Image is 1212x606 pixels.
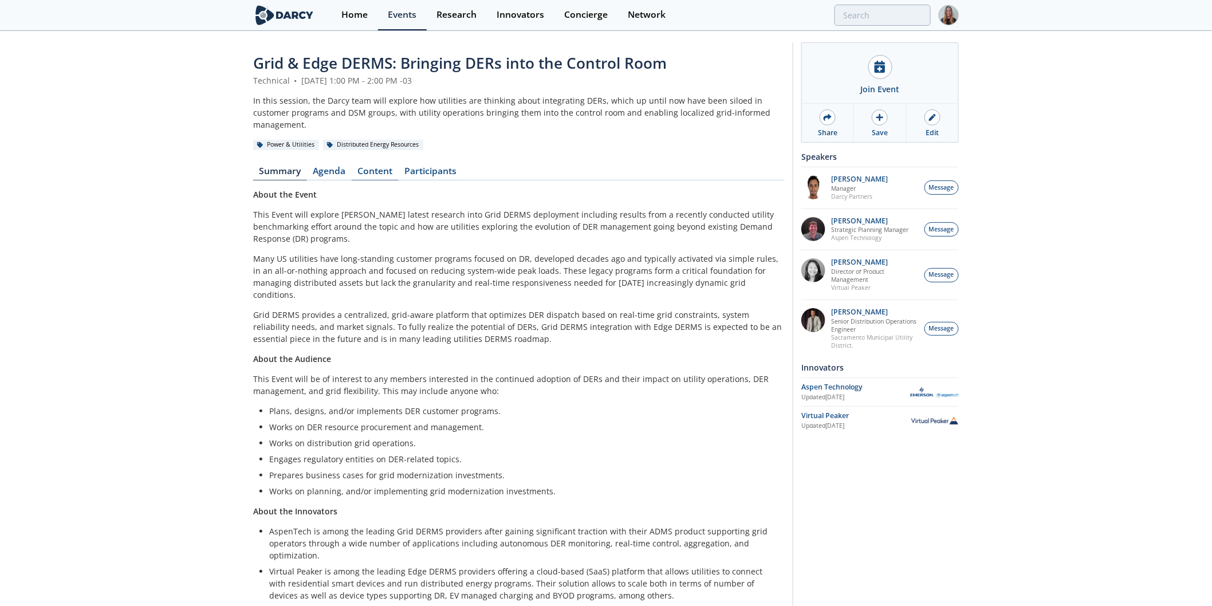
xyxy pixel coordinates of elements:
div: Events [388,10,416,19]
span: • [292,75,299,86]
div: Technical [DATE] 1:00 PM - 2:00 PM -03 [253,74,785,86]
button: Message [924,180,959,195]
div: Distributed Energy Resources [323,140,423,150]
div: Save [872,128,888,138]
p: [PERSON_NAME] [832,217,909,225]
img: Profile [939,5,959,25]
button: Message [924,322,959,336]
div: In this session, the Darcy team will explore how utilities are thinking about integrating DERs, w... [253,95,785,131]
strong: About the Event [253,189,317,200]
div: Edit [926,128,939,138]
img: 8160f632-77e6-40bd-9ce2-d8c8bb49c0dd [801,258,825,282]
p: Darcy Partners [832,192,888,200]
li: Works on planning, and/or implementing grid modernization investments. [269,485,777,497]
img: 7fca56e2-1683-469f-8840-285a17278393 [801,308,825,332]
input: Advanced Search [835,5,931,26]
a: Agenda [307,167,352,180]
a: Virtual Peaker Updated[DATE] Virtual Peaker [801,411,959,431]
span: Message [929,183,954,192]
div: Innovators [801,357,959,377]
div: Home [341,10,368,19]
a: Aspen Technology Updated[DATE] Aspen Technology [801,382,959,402]
div: Power & Utilities [253,140,319,150]
p: Director of Product Management [832,267,919,284]
div: Virtual Peaker [801,411,911,421]
a: Content [352,167,399,180]
p: This Event will explore [PERSON_NAME] latest research into Grid DERMS deployment including result... [253,208,785,245]
p: Sacramento Municipal Utility District. [832,333,919,349]
p: Aspen Technology [832,234,909,242]
li: Engages regulatory entities on DER-related topics. [269,453,777,465]
a: Edit [907,104,958,142]
li: Works on distribution grid operations. [269,437,777,449]
button: Message [924,222,959,237]
li: Plans, designs, and/or implements DER customer programs. [269,405,777,417]
li: Virtual Peaker is among the leading Edge DERMS providers offering a cloud-based (SaaS) platform t... [269,565,777,601]
strong: About the Innovators [253,506,337,517]
p: This Event will be of interest to any members interested in the continued adoption of DERs and th... [253,373,785,397]
p: Strategic Planning Manager [832,226,909,234]
div: Network [628,10,666,19]
span: Grid & Edge DERMS: Bringing DERs into the Control Room [253,53,667,73]
p: Senior Distribution Operations Engineer [832,317,919,333]
div: Concierge [564,10,608,19]
p: [PERSON_NAME] [832,308,919,316]
button: Message [924,268,959,282]
p: [PERSON_NAME] [832,175,888,183]
div: Updated [DATE] [801,393,911,402]
a: Participants [399,167,463,180]
span: Message [929,225,954,234]
p: Virtual Peaker [832,284,919,292]
span: Message [929,270,954,280]
div: Speakers [801,147,959,167]
li: Works on DER resource procurement and management. [269,421,777,433]
div: Share [818,128,837,138]
li: Prepares business cases for grid modernization investments. [269,469,777,481]
p: Grid DERMS provides a centralized, grid-aware platform that optimizes DER dispatch based on real-... [253,309,785,345]
p: Many US utilities have long-standing customer programs focused on DR, developed decades ago and t... [253,253,785,301]
img: accc9a8e-a9c1-4d58-ae37-132228efcf55 [801,217,825,241]
p: Manager [832,184,888,192]
img: Virtual Peaker [911,416,959,424]
p: [PERSON_NAME] [832,258,919,266]
strong: About the Audience [253,353,331,364]
img: Aspen Technology [911,387,959,398]
img: vRBZwDRnSTOrB1qTpmXr [801,175,825,199]
span: Message [929,324,954,333]
li: AspenTech is among the leading Grid DERMS providers after gaining significant traction with their... [269,525,777,561]
a: Summary [253,167,307,180]
div: Research [436,10,477,19]
img: logo-wide.svg [253,5,316,25]
div: Innovators [497,10,544,19]
div: Updated [DATE] [801,422,911,431]
div: Aspen Technology [801,382,911,392]
div: Join Event [861,83,900,95]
